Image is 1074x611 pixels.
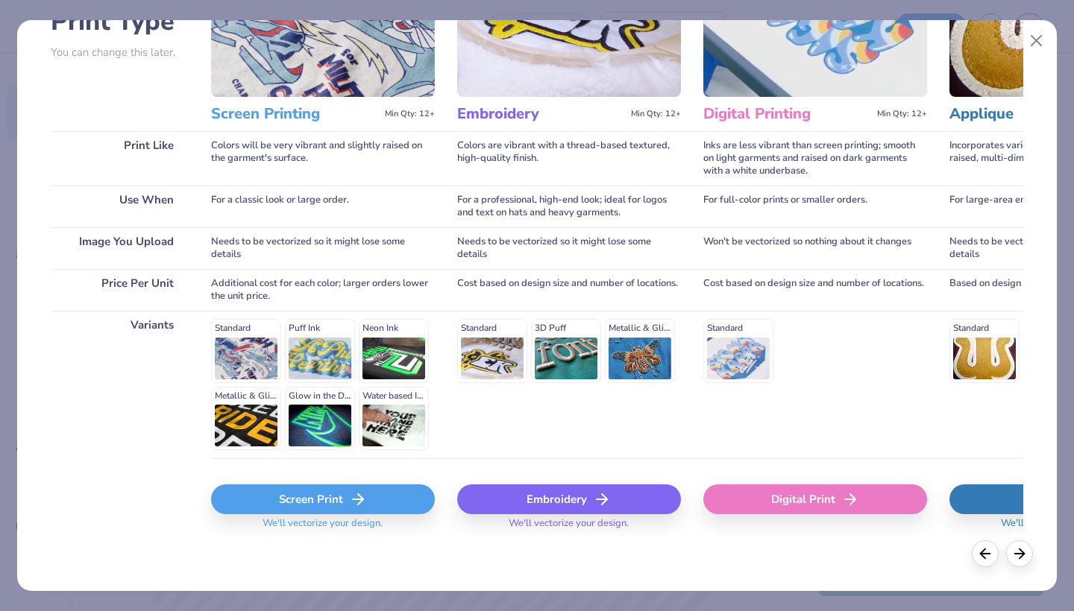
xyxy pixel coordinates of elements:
div: For a professional, high-end look; ideal for logos and text on hats and heavy garments. [457,186,681,227]
div: For a classic look or large order. [211,186,435,227]
h3: Digital Printing [703,104,871,124]
div: Variants [51,311,189,458]
div: Won't be vectorized so nothing about it changes [703,227,927,269]
div: Cost based on design size and number of locations. [457,269,681,311]
button: Close [1023,27,1051,55]
div: Additional cost for each color; larger orders lower the unit price. [211,269,435,311]
div: Image You Upload [51,227,189,269]
div: For full-color prints or smaller orders. [703,186,927,227]
div: Cost based on design size and number of locations. [703,269,927,311]
h3: Embroidery [457,104,625,124]
div: Needs to be vectorized so it might lose some details [457,227,681,269]
div: Screen Print [211,484,435,514]
span: Min Qty: 12+ [631,109,681,119]
div: Price Per Unit [51,269,189,311]
span: Min Qty: 12+ [877,109,927,119]
p: You can change this later. [51,46,189,59]
span: We'll vectorize your design. [257,517,389,539]
span: We'll vectorize your design. [503,517,635,539]
div: Embroidery [457,484,681,514]
div: Use When [51,186,189,227]
span: Min Qty: 12+ [385,109,435,119]
div: Print Like [51,131,189,186]
div: Colors are vibrant with a thread-based textured, high-quality finish. [457,131,681,186]
div: Inks are less vibrant than screen printing; smooth on light garments and raised on dark garments ... [703,131,927,186]
div: Colors will be very vibrant and slightly raised on the garment's surface. [211,131,435,186]
div: Digital Print [703,484,927,514]
div: Needs to be vectorized so it might lose some details [211,227,435,269]
h3: Screen Printing [211,104,379,124]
